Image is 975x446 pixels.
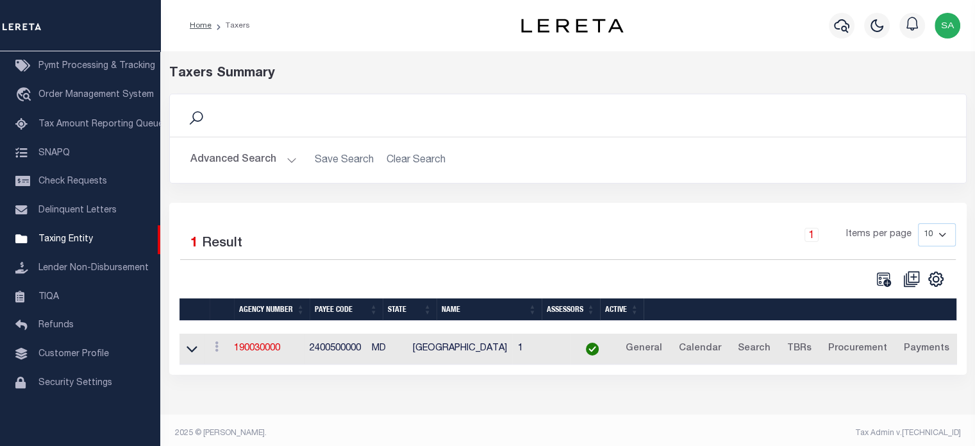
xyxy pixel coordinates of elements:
span: Delinquent Letters [38,206,117,215]
span: Refunds [38,321,74,330]
th: State: activate to sort column ascending [383,298,437,321]
a: Search [731,339,776,359]
th: Payee Code: activate to sort column ascending [310,298,383,321]
div: Tax Admin v.[TECHNICAL_ID] [578,427,961,439]
span: Pymt Processing & Tracking [38,62,155,71]
a: Calendar [672,339,726,359]
th: Name: activate to sort column ascending [437,298,542,321]
span: Check Requests [38,177,107,186]
span: Order Management System [38,90,154,99]
label: Result [202,234,242,254]
th: Active: activate to sort column ascending [600,298,644,321]
div: Taxers Summary [169,64,763,83]
a: Home [190,22,212,30]
a: TBRs [781,339,817,359]
button: Advanced Search [190,148,297,173]
i: travel_explore [15,87,36,104]
span: Tax Amount Reporting Queue [38,120,163,129]
span: Customer Profile [38,350,109,359]
td: 1 [512,334,571,365]
a: 1 [804,228,819,242]
span: Security Settings [38,379,112,388]
a: Payments [897,339,954,359]
li: Taxers [212,20,250,31]
th: Agency Number: activate to sort column ascending [234,298,310,321]
span: Lender Non-Disbursement [38,264,149,273]
div: 2025 © [PERSON_NAME]. [165,427,568,439]
a: Procurement [822,339,892,359]
td: MD [367,334,408,365]
span: Items per page [846,228,912,242]
img: logo-dark.svg [521,19,624,33]
a: 190030000 [234,344,280,353]
img: check-icon-green.svg [586,343,599,356]
a: General [619,339,667,359]
td: [GEOGRAPHIC_DATA] [408,334,512,365]
th: Assessors: activate to sort column ascending [542,298,600,321]
span: Taxing Entity [38,235,93,244]
img: svg+xml;base64,PHN2ZyB4bWxucz0iaHR0cDovL3d3dy53My5vcmcvMjAwMC9zdmciIHBvaW50ZXItZXZlbnRzPSJub25lIi... [935,13,960,39]
td: 2400500000 [304,334,367,365]
span: SNAPQ [38,148,70,157]
span: 1 [190,237,198,250]
span: TIQA [38,292,59,301]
